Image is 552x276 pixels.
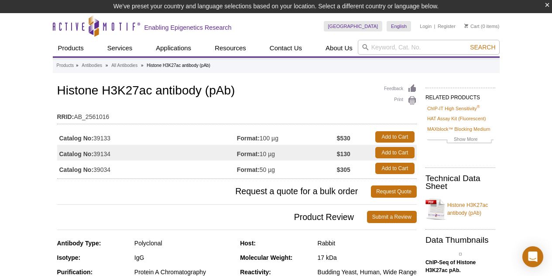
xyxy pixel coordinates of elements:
[76,63,79,68] li: »
[367,211,417,223] a: Submit a Review
[151,40,196,56] a: Applications
[318,254,417,262] div: 17 kDa
[59,150,94,158] strong: Catalog No:
[240,269,271,276] strong: Reactivity:
[57,84,417,99] h1: Histone H3K27ac antibody (pAb)
[387,21,411,31] a: English
[209,40,251,56] a: Resources
[111,62,137,70] a: All Antibodies
[134,239,233,247] div: Polyclonal
[420,23,432,29] a: Login
[144,24,232,31] h2: Enabling Epigenetics Research
[57,269,93,276] strong: Purification:
[134,254,233,262] div: IgG
[237,166,260,174] strong: Format:
[240,240,256,247] strong: Host:
[477,105,480,109] sup: ®
[427,105,480,112] a: ChIP-IT High Sensitivity®
[337,166,350,174] strong: $305
[425,236,495,244] h2: Data Thumbnails
[384,84,417,94] a: Feedback
[237,134,260,142] strong: Format:
[57,145,237,161] td: 39134
[375,163,415,174] a: Add to Cart
[57,185,371,198] span: Request a quote for a bulk order
[237,129,337,145] td: 100 µg
[464,21,500,31] li: (0 items)
[318,239,417,247] div: Rabbit
[82,62,102,70] a: Antibodies
[106,63,108,68] li: »
[427,125,490,133] a: MAXblock™ Blocking Medium
[384,96,417,105] a: Print
[470,44,495,51] span: Search
[57,113,74,121] strong: RRID:
[371,185,417,198] a: Request Quote
[337,150,350,158] strong: $130
[427,135,494,145] a: Show More
[425,87,495,103] h2: RELATED PRODUCTS
[425,259,476,273] b: ChIP-Seq of Histone H3K27ac pAb.
[134,268,233,276] div: Protein A Chromatography
[337,134,350,142] strong: $530
[434,21,435,31] li: |
[320,40,358,56] a: About Us
[459,253,462,255] img: Histone H3K27ac antibody (pAb) tested by ChIP-Seq.
[53,40,89,56] a: Products
[57,108,417,122] td: AB_2561016
[425,175,495,190] h2: Technical Data Sheet
[237,161,337,176] td: 50 µg
[57,161,237,176] td: 39034
[425,196,495,222] a: Histone H3K27ac antibody (pAb)
[264,40,307,56] a: Contact Us
[427,115,486,122] a: HAT Assay Kit (Fluorescent)
[141,63,144,68] li: »
[237,145,337,161] td: 10 µg
[464,23,480,29] a: Cart
[59,134,94,142] strong: Catalog No:
[59,166,94,174] strong: Catalog No:
[240,254,292,261] strong: Molecular Weight:
[57,129,237,145] td: 39133
[102,40,138,56] a: Services
[57,254,81,261] strong: Isotype:
[375,147,415,158] a: Add to Cart
[358,40,500,55] input: Keyword, Cat. No.
[147,63,210,68] li: Histone H3K27ac antibody (pAb)
[324,21,383,31] a: [GEOGRAPHIC_DATA]
[57,211,367,223] span: Product Review
[57,62,74,70] a: Products
[438,23,456,29] a: Register
[464,24,468,28] img: Your Cart
[375,131,415,143] a: Add to Cart
[57,240,101,247] strong: Antibody Type:
[237,150,260,158] strong: Format:
[522,246,543,267] div: Open Intercom Messenger
[467,43,498,51] button: Search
